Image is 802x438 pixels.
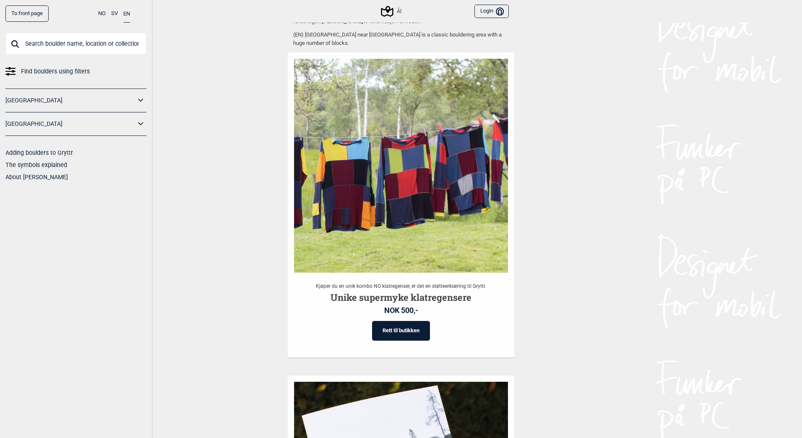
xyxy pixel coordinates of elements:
[294,281,508,291] p: Kjøper du en unik kombo NO klatregenser, er det en støtteerklæring til Gryttr.
[294,59,508,273] img: 30 ulike gensere 4
[322,18,363,24] strong: [PERSON_NAME]
[294,291,508,304] h2: Unike supermyke klatregensere
[5,5,49,22] a: To front page
[98,5,106,22] button: NO
[293,31,509,47] p: (EN) [GEOGRAPHIC_DATA] near [GEOGRAPHIC_DATA] is a classic bouldering area with a huge number of ...
[372,321,430,341] a: Rett til butikken
[21,65,90,78] span: Find boulders using filters
[123,5,130,23] button: EN
[5,94,135,107] a: [GEOGRAPHIC_DATA]
[5,149,73,156] a: Adding boulders to Gryttr
[5,33,146,55] input: Search boulder name, location or collection
[5,65,146,78] a: Find boulders using filters
[5,162,67,168] a: The symbols explained
[294,304,508,317] p: NOK 500,-
[111,5,118,22] button: SV
[5,174,68,180] a: About [PERSON_NAME]
[382,6,401,16] div: Ål
[474,5,509,18] button: Login
[5,118,135,130] a: [GEOGRAPHIC_DATA]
